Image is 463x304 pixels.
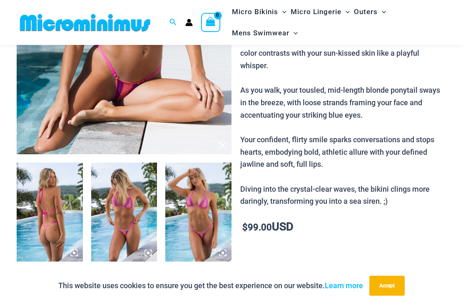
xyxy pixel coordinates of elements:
[201,13,220,32] a: View Shopping Cart, empty
[240,221,446,234] p: USD
[185,19,193,26] a: Account icon link
[169,17,177,28] a: Search icon link
[17,13,154,32] img: MM SHOP LOGO FLAT
[230,1,289,22] a: Micro BikinisMenu ToggleMenu Toggle
[230,22,300,44] a: Mens SwimwearMenu ToggleMenu Toggle
[369,276,405,296] button: Accept
[290,267,341,279] span: 306 Tri Top
[232,22,289,44] span: Mens Swimwear
[341,1,350,22] span: Menu Toggle
[278,1,286,22] span: Menu Toggle
[378,1,386,22] span: Menu Toggle
[232,1,278,22] span: Micro Bikinis
[17,163,83,262] img: Reckless and Wild Violet Sunset 306 Top 466 Bottom
[289,1,352,22] a: Micro LingerieMenu ToggleMenu Toggle
[242,222,272,232] bdi: 99.00
[354,1,378,22] span: Outers
[91,163,157,262] img: Reckless and Wild Violet Sunset 306 Top 466 Bottom
[58,279,363,292] p: This website uses cookies to ensure you get the best experience on our website.
[165,163,231,262] img: Reckless and Wild Violet Sunset 306 Top 466 Bottom
[352,1,388,22] a: OutersMenu ToggleMenu Toggle
[325,281,363,290] a: Learn more
[291,1,341,22] span: Micro Lingerie
[289,22,298,44] span: Menu Toggle
[242,222,248,232] span: $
